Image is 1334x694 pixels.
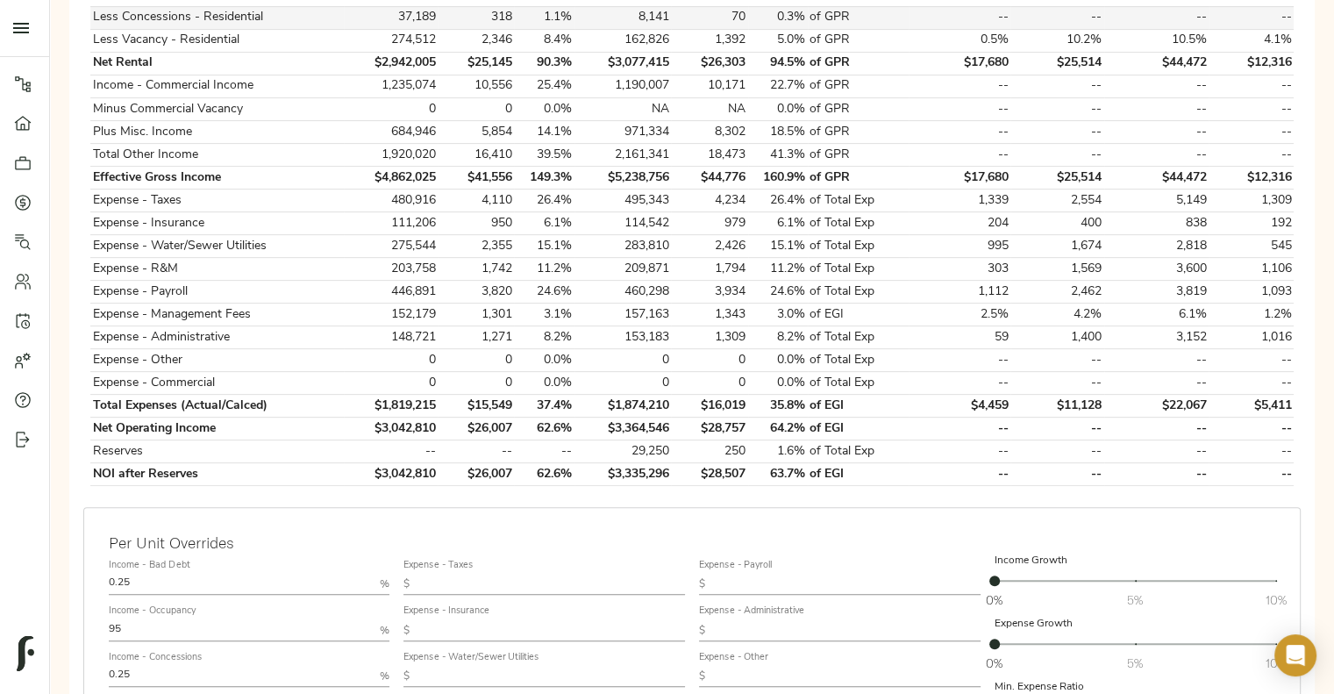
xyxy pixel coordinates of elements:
[909,281,1010,304] td: 1,112
[1010,212,1104,235] td: 400
[748,190,808,212] td: 26.4%
[438,326,514,349] td: 1,271
[344,349,438,372] td: 0
[699,576,705,592] p: $
[514,167,574,190] td: 149.3%
[1104,98,1209,121] td: --
[90,372,344,395] td: Expense - Commercial
[344,463,438,486] td: $3,042,810
[808,98,910,121] td: of GPR
[808,29,910,52] td: of GPR
[1104,418,1209,440] td: --
[344,304,438,326] td: 152,179
[1209,418,1294,440] td: --
[808,440,910,463] td: of Total Exp
[808,235,910,258] td: of Total Exp
[1104,440,1209,463] td: --
[748,6,808,29] td: 0.3%
[1104,372,1209,395] td: --
[514,440,574,463] td: --
[671,52,747,75] td: $26,303
[909,6,1010,29] td: --
[1010,281,1104,304] td: 2,462
[1010,349,1104,372] td: --
[671,121,747,144] td: 8,302
[438,304,514,326] td: 1,301
[1010,144,1104,167] td: --
[1010,395,1104,418] td: $11,128
[90,440,344,463] td: Reserves
[438,281,514,304] td: 3,820
[671,144,747,167] td: 18,473
[514,418,574,440] td: 62.6%
[748,29,808,52] td: 5.0%
[403,562,474,571] label: Expense - Taxes
[808,144,910,167] td: of GPR
[1010,190,1104,212] td: 2,554
[514,463,574,486] td: 62.6%
[1127,591,1143,609] span: 5%
[574,98,672,121] td: NA
[909,98,1010,121] td: --
[574,463,672,486] td: $3,335,296
[109,653,203,662] label: Income - Concessions
[671,190,747,212] td: 4,234
[514,395,574,418] td: 37.4%
[1104,190,1209,212] td: 5,149
[344,395,438,418] td: $1,819,215
[1209,395,1294,418] td: $5,411
[344,372,438,395] td: 0
[808,326,910,349] td: of Total Exp
[671,326,747,349] td: 1,309
[808,52,910,75] td: of GPR
[344,190,438,212] td: 480,916
[909,144,1010,167] td: --
[1209,349,1294,372] td: --
[90,349,344,372] td: Expense - Other
[344,418,438,440] td: $3,042,810
[1010,304,1104,326] td: 4.2%
[514,52,574,75] td: 90.3%
[403,669,410,684] p: $
[808,395,910,418] td: of EGI
[1010,463,1104,486] td: --
[909,29,1010,52] td: 0.5%
[403,623,410,639] p: $
[748,235,808,258] td: 15.1%
[438,190,514,212] td: 4,110
[438,258,514,281] td: 1,742
[1265,591,1286,609] span: 10%
[1104,235,1209,258] td: 2,818
[699,607,804,617] label: Expense - Administrative
[1010,6,1104,29] td: --
[438,372,514,395] td: 0
[748,395,808,418] td: 35.8%
[574,281,672,304] td: 460,298
[574,304,672,326] td: 157,163
[514,75,574,97] td: 25.4%
[748,440,808,463] td: 1.6%
[909,212,1010,235] td: 204
[109,607,196,617] label: Income - Occupancy
[574,349,672,372] td: 0
[514,326,574,349] td: 8.2%
[574,52,672,75] td: $3,077,415
[438,212,514,235] td: 950
[1104,52,1209,75] td: $44,472
[1010,418,1104,440] td: --
[514,190,574,212] td: 26.4%
[574,6,672,29] td: 8,141
[909,167,1010,190] td: $17,680
[1209,190,1294,212] td: 1,309
[1209,121,1294,144] td: --
[909,326,1010,349] td: 59
[699,562,772,571] label: Expense - Payroll
[1265,655,1286,672] span: 10%
[344,29,438,52] td: 274,512
[403,576,410,592] p: $
[438,463,514,486] td: $26,007
[1209,372,1294,395] td: --
[380,669,389,684] p: %
[90,75,344,97] td: Income - Commercial Income
[748,212,808,235] td: 6.1%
